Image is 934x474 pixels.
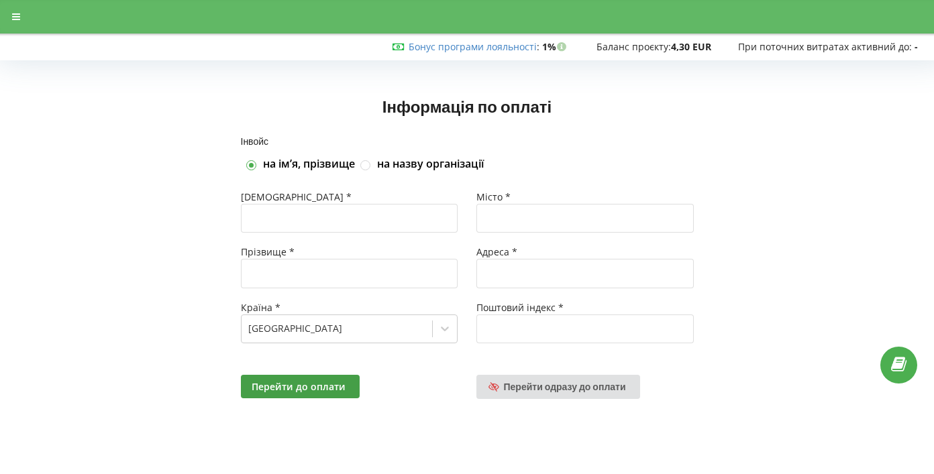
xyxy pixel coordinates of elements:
strong: - [915,40,918,53]
span: Поштовий індекс * [476,301,564,314]
label: на імʼя, прізвище [263,157,355,172]
strong: 4,30 EUR [671,40,711,53]
span: Країна * [241,301,280,314]
span: Баланс проєкту: [596,40,671,53]
span: Інвойс [241,135,269,147]
span: Адреса * [476,245,517,258]
a: Перейти одразу до оплати [476,375,640,399]
a: Бонус програми лояльності [409,40,537,53]
span: Прізвище * [241,245,295,258]
button: Перейти до оплати [241,375,360,398]
span: : [409,40,539,53]
span: При поточних витратах активний до: [738,40,912,53]
span: Місто * [476,190,511,203]
span: [DEMOGRAPHIC_DATA] * [241,190,352,203]
span: Інформація по оплаті [382,97,552,116]
span: Перейти одразу до оплати [504,381,626,392]
span: Перейти до оплати [252,380,346,393]
label: на назву організації [377,157,484,172]
strong: 1% [542,40,570,53]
